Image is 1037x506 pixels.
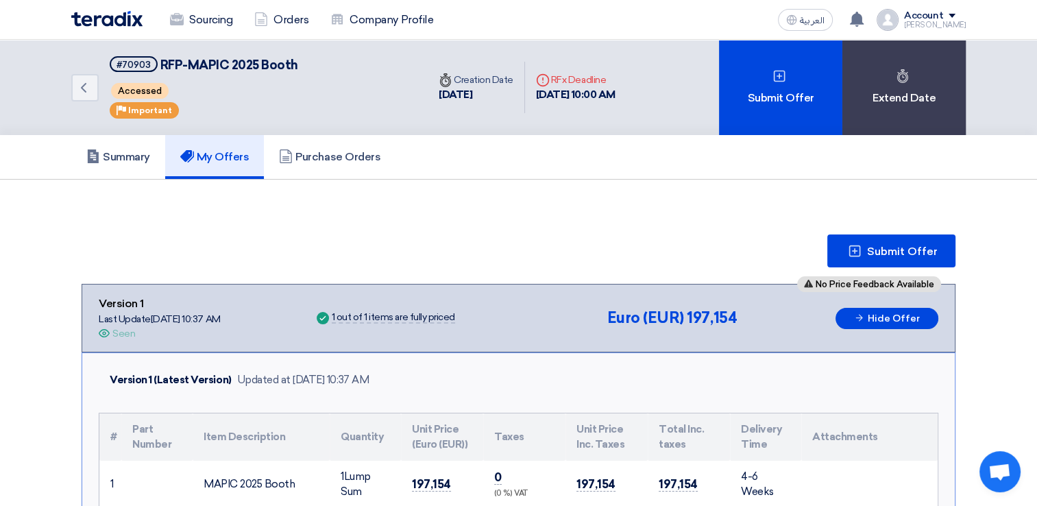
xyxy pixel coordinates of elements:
[904,21,966,29] div: [PERSON_NAME]
[341,470,344,483] span: 1
[180,150,249,164] h5: My Offers
[659,477,698,492] span: 197,154
[110,372,232,388] div: Version 1 (Latest Version)
[237,372,369,388] div: Updated at [DATE] 10:37 AM
[330,413,401,461] th: Quantity
[332,313,455,324] div: 1 out of 1 items are fully priced
[319,5,444,35] a: Company Profile
[412,477,451,492] span: 197,154
[827,234,955,267] button: Submit Offer
[565,413,648,461] th: Unit Price Inc. Taxes
[648,413,730,461] th: Total Inc. taxes
[816,280,934,289] span: No Price Feedback Available
[439,73,513,87] div: Creation Date
[439,87,513,103] div: [DATE]
[401,413,483,461] th: Unit Price (Euro (EUR))
[835,308,938,329] button: Hide Offer
[204,477,319,492] div: MAPIC 2025 Booth
[494,488,554,500] div: (0 %) VAT
[99,312,221,326] div: Last Update [DATE] 10:37 AM
[877,9,899,31] img: profile_test.png
[536,87,615,103] div: [DATE] 10:00 AM
[121,413,193,461] th: Part Number
[112,326,135,341] div: Seen
[576,477,615,492] span: 197,154
[117,60,151,69] div: #70903
[800,16,825,25] span: العربية
[494,470,502,485] span: 0
[99,413,121,461] th: #
[99,296,221,312] div: Version 1
[110,56,298,73] h5: RFP-MAPIC 2025 Booth
[165,135,265,179] a: My Offers
[160,58,298,73] span: RFP-MAPIC 2025 Booth
[71,11,143,27] img: Teradix logo
[536,73,615,87] div: RFx Deadline
[842,40,966,135] div: Extend Date
[111,83,169,99] span: Accessed
[730,413,801,461] th: Delivery Time
[801,413,938,461] th: Attachments
[778,9,833,31] button: العربية
[243,5,319,35] a: Orders
[193,413,330,461] th: Item Description
[607,309,684,327] span: Euro (EUR)
[483,413,565,461] th: Taxes
[867,246,938,257] span: Submit Offer
[904,10,943,22] div: Account
[128,106,172,115] span: Important
[159,5,243,35] a: Sourcing
[279,150,380,164] h5: Purchase Orders
[264,135,395,179] a: Purchase Orders
[71,135,165,179] a: Summary
[86,150,150,164] h5: Summary
[719,40,842,135] div: Submit Offer
[979,451,1021,492] a: Open chat
[687,309,737,327] span: 197,154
